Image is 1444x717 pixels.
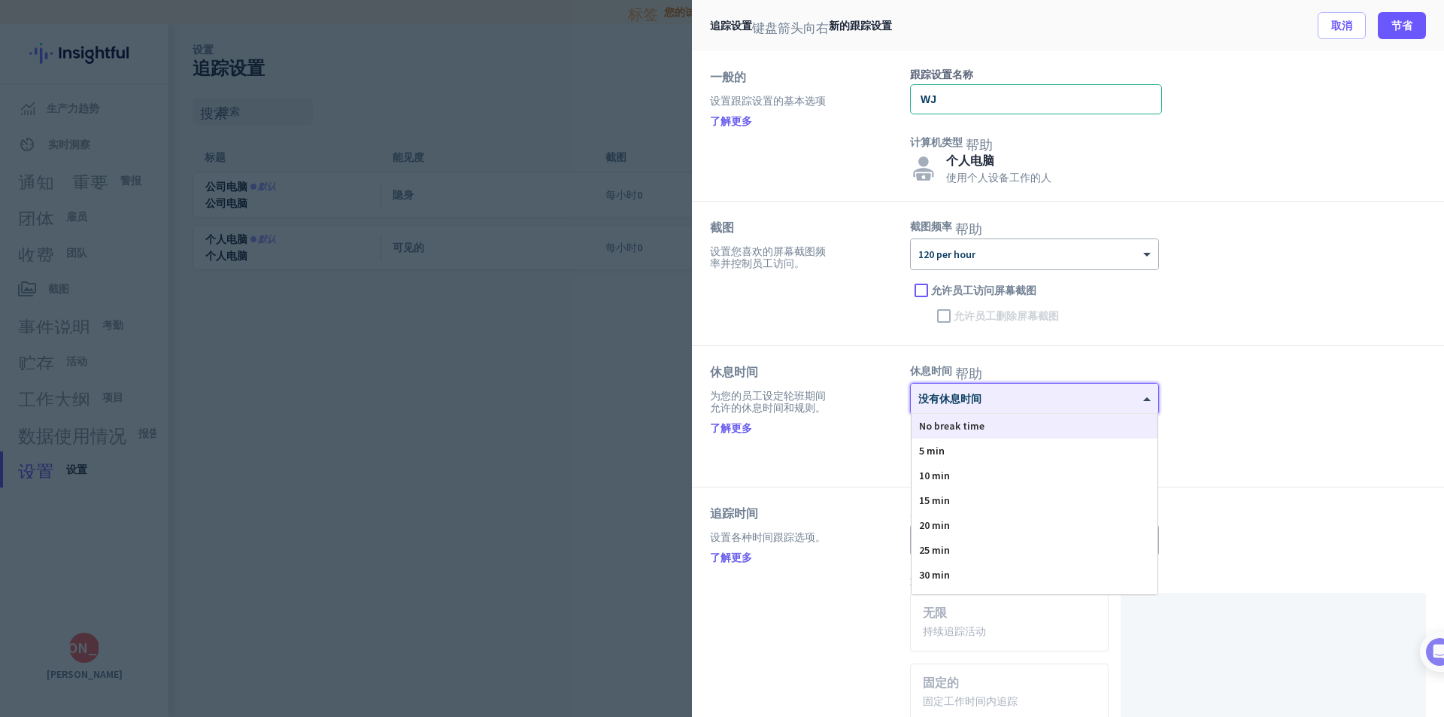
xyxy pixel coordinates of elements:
[910,84,1162,114] input: 输入跟踪设置的标题
[710,389,826,415] font: 为您的员工设定轮班期间允许的休息时间和规则。
[1318,12,1366,39] button: 取消
[912,414,1157,594] div: Options List
[919,494,950,507] span: 15 min
[710,220,734,235] font: 截图
[710,423,752,433] a: 了解更多
[919,419,984,433] span: No break time
[710,551,752,564] font: 了解更多
[752,20,829,32] font: 键盘箭头向右
[710,114,752,128] font: 了解更多
[710,19,752,32] font: 追踪设置
[710,69,746,84] font: 一般的
[910,574,952,588] font: 追踪场景
[710,530,826,544] font: 设置各种时间跟踪选项。
[919,444,945,457] span: 5 min
[910,156,937,181] img: 个人的
[931,284,1036,297] font: 允许员工访问屏幕截图
[919,543,950,557] span: 25 min
[919,593,950,606] span: 35 min
[910,135,963,149] font: 计算机类型
[910,506,952,519] font: 空闲时间
[966,136,993,150] font: 帮助
[955,365,982,378] font: 帮助
[710,421,752,435] font: 了解更多
[710,116,752,126] a: 了解更多
[710,245,826,270] font: 设置您喜欢的屏幕截图频率并控制员工访问。
[1391,19,1412,32] font: 节省
[910,593,1109,652] app-radio-card: 无限
[710,364,758,379] font: 休息时间
[919,568,950,582] span: 30 min
[910,68,973,81] font: 跟踪设置名称
[710,506,758,521] font: 追踪时间
[1331,19,1352,32] font: 取消
[946,171,1051,184] font: 使用个人设备工作的人
[919,469,950,482] span: 10 min
[829,19,892,32] font: 新的跟踪设置
[955,220,982,234] font: 帮助
[910,220,952,233] font: 截图频率
[910,364,952,378] font: 休息时间
[710,94,826,108] font: 设置跟踪设置的基本选项
[1378,12,1426,39] button: 节省
[710,552,752,563] a: 了解更多
[919,518,950,532] span: 20 min
[946,153,994,168] font: 个人电脑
